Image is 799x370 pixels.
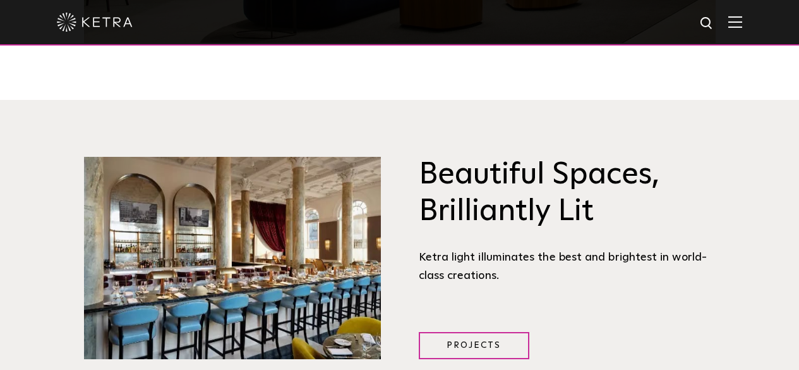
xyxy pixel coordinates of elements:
[419,249,716,285] div: Ketra light illuminates the best and brightest in world-class creations.
[57,13,133,32] img: ketra-logo-2019-white
[419,332,529,359] a: Projects
[699,16,715,32] img: search icon
[419,157,716,230] h3: Beautiful Spaces, Brilliantly Lit
[84,157,381,359] img: Brilliantly Lit@2x
[728,16,742,28] img: Hamburger%20Nav.svg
